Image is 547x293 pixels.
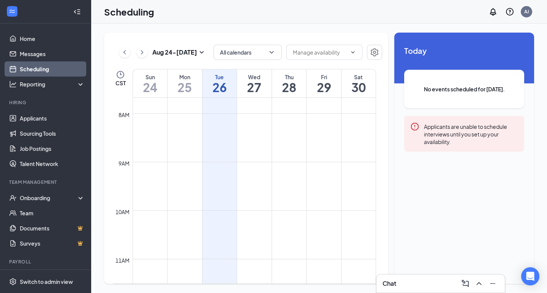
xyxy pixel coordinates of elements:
div: Fri [307,73,341,81]
div: Open Intercom Messenger [521,267,539,285]
svg: Settings [9,278,17,285]
h3: Aug 24 - [DATE] [152,48,197,56]
h1: 27 [237,81,272,94]
span: No events scheduled for [DATE]. [419,85,509,93]
svg: ChevronRight [138,48,146,57]
a: SurveysCrown [20,236,85,251]
div: Wed [237,73,272,81]
h3: Chat [383,279,396,288]
button: All calendarsChevronDown [213,45,282,60]
a: August 26, 2025 [202,69,237,97]
button: ChevronRight [136,47,148,58]
svg: Notifications [489,7,498,16]
svg: Error [410,122,419,131]
a: Sourcing Tools [20,126,85,141]
svg: QuestionInfo [505,7,514,16]
a: Applicants [20,111,85,126]
h1: 25 [168,81,202,94]
div: Onboarding [20,194,78,202]
div: Sat [341,73,376,81]
svg: ComposeMessage [461,279,470,288]
a: August 25, 2025 [168,69,202,97]
span: Today [404,45,524,56]
svg: ChevronDown [268,49,275,56]
svg: WorkstreamLogo [8,8,16,15]
button: ChevronLeft [119,47,130,58]
button: ComposeMessage [459,277,471,290]
button: Minimize [487,277,499,290]
svg: UserCheck [9,194,17,202]
svg: Analysis [9,80,17,88]
button: ChevronUp [473,277,485,290]
a: Team [20,205,85,221]
h1: 26 [202,81,237,94]
a: August 30, 2025 [341,69,376,97]
div: 10am [114,208,131,216]
svg: SmallChevronDown [197,48,206,57]
span: CST [115,79,126,87]
div: Tue [202,73,237,81]
h1: Scheduling [104,5,154,18]
button: Settings [367,45,382,60]
div: Hiring [9,99,83,106]
a: Scheduling [20,61,85,77]
svg: Clock [116,70,125,79]
h1: 30 [341,81,376,94]
a: Talent Network [20,156,85,171]
a: DocumentsCrown [20,221,85,236]
div: Reporting [20,80,85,88]
a: August 28, 2025 [272,69,307,97]
input: Manage availability [293,48,347,56]
div: 9am [117,159,131,168]
div: AJ [524,8,529,15]
svg: ChevronLeft [121,48,128,57]
div: Sun [133,73,167,81]
svg: Collapse [73,8,81,16]
div: Switch to admin view [20,278,73,285]
a: Job Postings [20,141,85,156]
div: Team Management [9,179,83,185]
div: Payroll [9,259,83,265]
div: Applicants are unable to schedule interviews until you set up your availability. [424,122,518,146]
a: August 29, 2025 [307,69,341,97]
svg: ChevronUp [474,279,484,288]
svg: ChevronDown [350,49,356,55]
a: Home [20,31,85,46]
a: August 24, 2025 [133,69,167,97]
div: 11am [114,256,131,265]
h1: 28 [272,81,307,94]
div: Mon [168,73,202,81]
div: Thu [272,73,307,81]
h1: 24 [133,81,167,94]
div: 8am [117,111,131,119]
svg: Minimize [488,279,497,288]
svg: Settings [370,48,379,57]
a: Messages [20,46,85,61]
a: August 27, 2025 [237,69,272,97]
h1: 29 [307,81,341,94]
